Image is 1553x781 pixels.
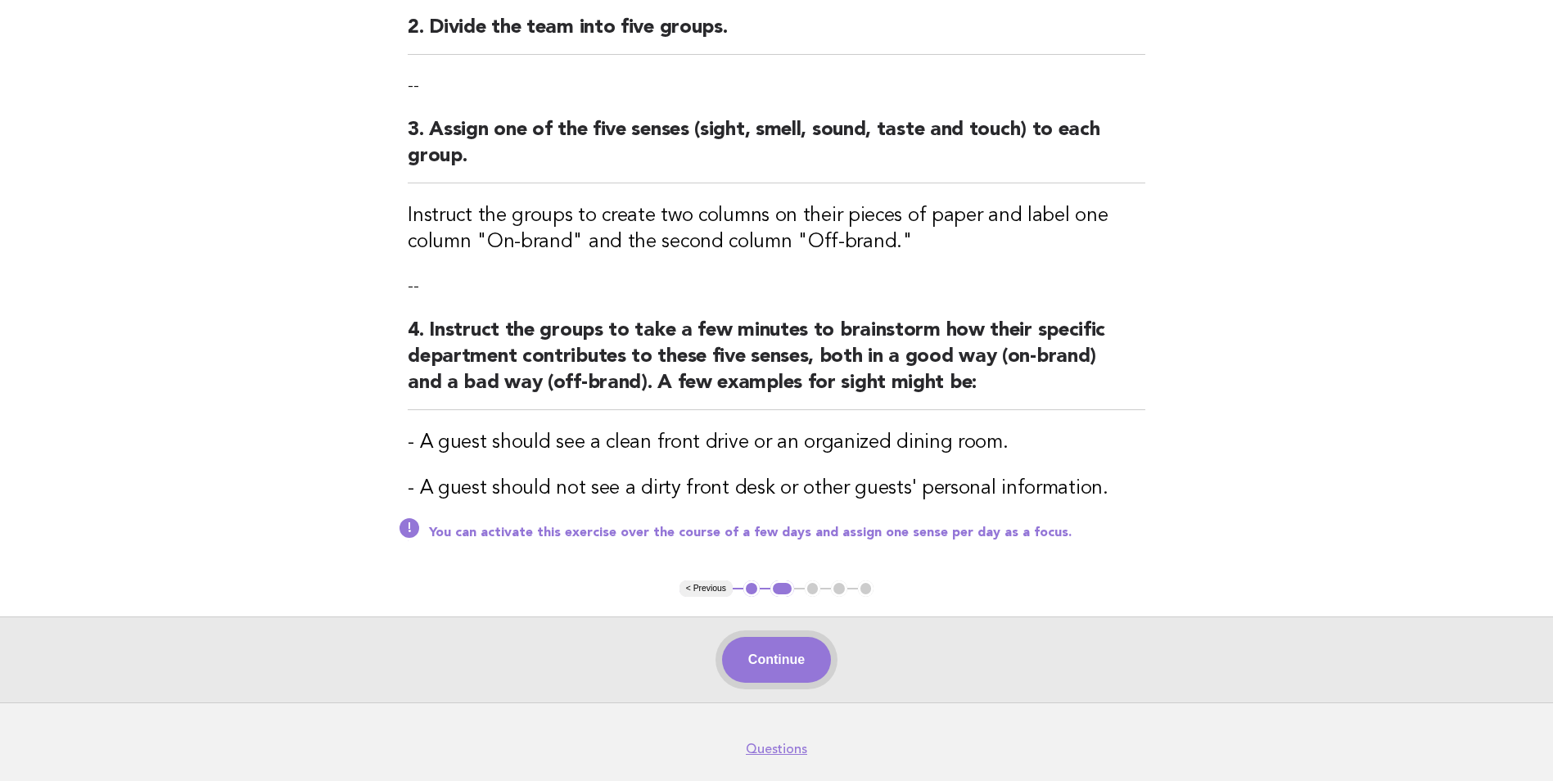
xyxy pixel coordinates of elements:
h3: - A guest should see a clean front drive or an organized dining room. [408,430,1145,456]
a: Questions [746,741,807,757]
h3: - A guest should not see a dirty front desk or other guests' personal information. [408,476,1145,502]
p: -- [408,74,1145,97]
button: 2 [770,580,794,597]
h2: 3. Assign one of the five senses (sight, smell, sound, taste and touch) to each group. [408,117,1145,183]
h3: Instruct the groups to create two columns on their pieces of paper and label one column "On-brand... [408,203,1145,255]
button: < Previous [679,580,733,597]
h2: 2. Divide the team into five groups. [408,15,1145,55]
p: You can activate this exercise over the course of a few days and assign one sense per day as a fo... [429,525,1145,541]
h2: 4. Instruct the groups to take a few minutes to brainstorm how their specific department contribu... [408,318,1145,410]
button: 1 [743,580,760,597]
p: -- [408,275,1145,298]
button: Continue [722,637,831,683]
